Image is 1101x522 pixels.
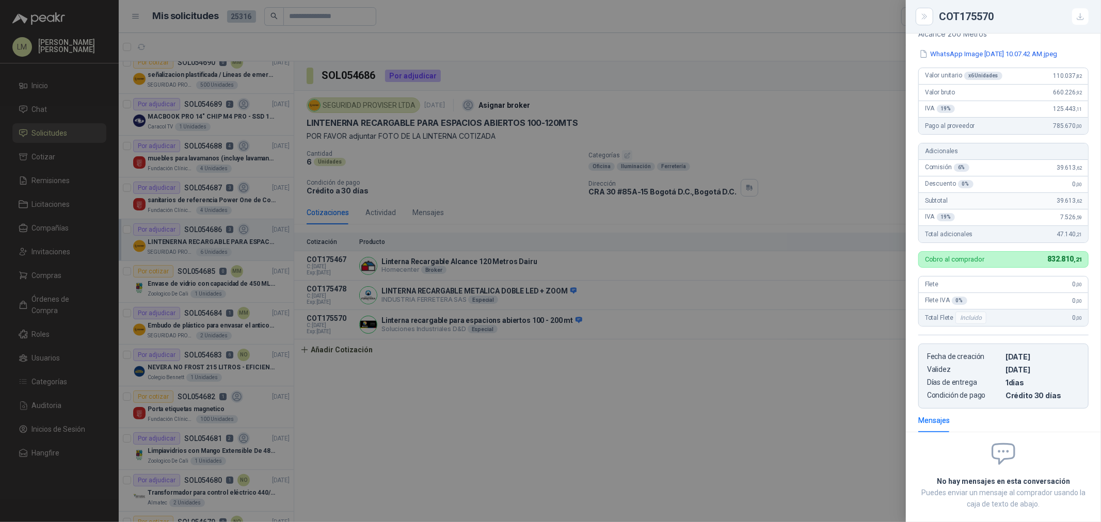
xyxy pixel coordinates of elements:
span: Valor bruto [925,89,955,96]
p: Validez [927,365,1001,374]
p: 1 dias [1006,378,1080,387]
div: 19 % [937,105,955,113]
p: Crédito 30 días [1006,391,1080,400]
span: Pago al proveedor [925,122,975,129]
button: WhatsApp Image [DATE] 10.07.42 AM.jpeg [918,48,1058,59]
span: ,92 [1076,90,1082,95]
span: ,62 [1076,198,1082,204]
span: ,59 [1076,215,1082,220]
p: Cobro al comprador [925,256,984,263]
span: Flete IVA [925,297,967,305]
span: 0 [1073,281,1082,288]
div: Total adicionales [919,226,1088,242]
span: 39.613 [1057,164,1082,171]
div: 19 % [937,213,955,221]
span: 832.810 [1047,255,1082,263]
p: [DATE] [1006,365,1080,374]
div: x 6 Unidades [964,72,1002,80]
span: 7.526 [1060,214,1082,221]
span: ,00 [1076,123,1082,129]
p: Puedes enviar un mensaje al comprador usando la caja de texto de abajo. [918,487,1089,510]
span: 39.613 [1057,197,1082,204]
h2: No hay mensajes en esta conversación [918,476,1089,487]
div: Adicionales [919,143,1088,160]
span: ,11 [1076,106,1082,112]
span: ,62 [1076,165,1082,171]
div: 0 % [958,180,974,188]
p: [DATE] [1006,352,1080,361]
span: IVA [925,105,955,113]
span: 0 [1073,297,1082,304]
span: Total Flete [925,312,988,324]
button: Close [918,10,931,23]
span: 0 [1073,181,1082,188]
div: COT175570 [939,8,1089,25]
div: 0 % [952,297,967,305]
span: ,00 [1076,182,1082,187]
div: Incluido [955,312,986,324]
p: Fecha de creación [927,352,1001,361]
span: ,00 [1076,282,1082,287]
span: Comisión [925,164,969,172]
span: 785.670 [1053,122,1082,129]
p: Condición de pago [927,391,1001,400]
span: Flete [925,281,938,288]
div: 6 % [954,164,969,172]
span: 110.037 [1053,72,1082,79]
span: ,00 [1076,315,1082,321]
span: 125.443 [1053,105,1082,112]
span: ,21 [1074,256,1082,263]
span: ,82 [1076,73,1082,79]
span: 47.140 [1057,231,1082,238]
span: 0 [1073,314,1082,321]
p: Días de entrega [927,378,1001,387]
span: Valor unitario [925,72,1002,80]
span: IVA [925,213,955,221]
span: ,21 [1076,232,1082,237]
span: 660.226 [1053,89,1082,96]
span: ,00 [1076,298,1082,304]
div: Mensajes [918,415,950,426]
span: Subtotal [925,197,948,204]
span: Descuento [925,180,974,188]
